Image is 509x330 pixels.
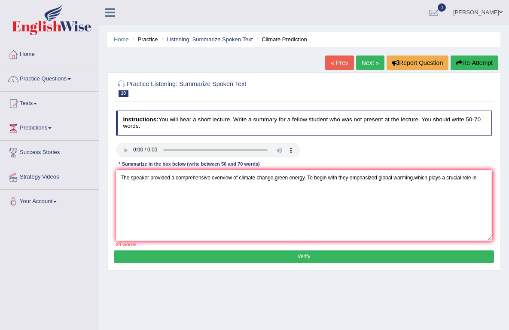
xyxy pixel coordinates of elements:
[119,90,128,97] span: 10
[167,36,253,43] a: Listening: Summarize Spoken Text
[356,56,384,70] a: Next »
[123,116,158,123] b: Instructions:
[254,35,307,43] li: Climate Prediction
[130,35,158,43] li: Practice
[116,241,492,248] div: 24 words
[0,165,98,187] a: Strategy Videos
[0,92,98,113] a: Tests
[0,190,98,211] a: Your Account
[0,116,98,138] a: Predictions
[387,56,448,70] button: Report Question
[116,111,492,135] h4: You will hear a short lecture. Write a summary for a fellow student who was not present at the le...
[114,250,494,263] button: Verify
[451,56,498,70] button: Re-Attempt
[325,56,354,70] a: « Prev
[116,79,349,97] h2: Practice Listening: Summarize Spoken Text
[438,3,446,12] span: 0
[116,161,263,168] div: * Summarize in the box below (write between 50 and 70 words)
[0,67,98,89] a: Practice Questions
[114,36,129,43] a: Home
[0,43,98,64] a: Home
[0,141,98,162] a: Success Stories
